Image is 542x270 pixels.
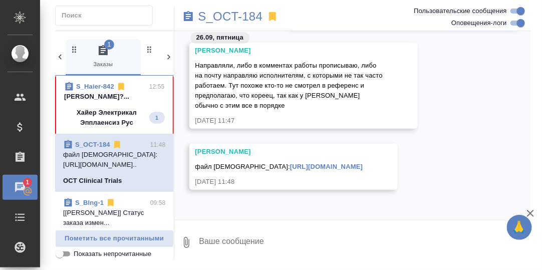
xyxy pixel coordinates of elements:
span: Показать непрочитанные [74,249,151,259]
button: 🙏 [507,215,532,240]
a: S_OCT-184 [75,141,110,148]
a: [URL][DOMAIN_NAME] [290,163,363,170]
p: OCT Clinical Trials [63,176,122,186]
p: файл [DEMOGRAPHIC_DATA]: [URL][DOMAIN_NAME].. [63,150,166,170]
div: [PERSON_NAME] [195,46,383,56]
p: 09:58 [150,198,166,208]
p: 26.09, пятница [196,33,244,43]
svg: Отписаться [116,82,126,92]
div: [DATE] 11:48 [195,177,363,187]
svg: Отписаться [112,140,122,150]
div: [DATE] 11:47 [195,116,383,126]
span: Пользовательские сообщения [414,6,507,16]
span: 1 [20,177,35,187]
span: файл [DEMOGRAPHIC_DATA]: [195,163,363,170]
svg: Зажми и перетащи, чтобы поменять порядок вкладок [145,45,154,54]
p: [PERSON_NAME]?... [64,92,165,102]
span: Клиенты [145,45,212,69]
span: Направляли, либо в комментах работы прописываю, либо на почту направляю исполнителям, с которыми ... [195,62,385,109]
div: S_Haier-84212:55[PERSON_NAME]?...Хайер Электрикал Эпплаенсиз Рус1 [55,76,174,134]
span: 1 [104,40,114,50]
p: 11:48 [150,140,166,150]
div: [PERSON_NAME] [195,147,363,157]
div: S_OCT-18411:48файл [DEMOGRAPHIC_DATA]: [URL][DOMAIN_NAME]..OCT Clinical Trials [55,134,174,192]
span: 🙏 [511,217,528,238]
span: Оповещения-логи [451,18,507,28]
button: Пометить все прочитанными [55,230,174,247]
a: S_OCT-184 [198,12,263,22]
a: S_Haier-842 [76,83,114,90]
p: [[PERSON_NAME]] Статус заказа измен... [63,208,166,228]
span: Заказы [70,45,137,69]
span: Пометить все прочитанными [61,233,168,244]
input: Поиск [62,9,152,23]
a: S_BIng-1 [75,199,104,206]
svg: Зажми и перетащи, чтобы поменять порядок вкладок [70,45,79,54]
div: S_BIng-109:58[[PERSON_NAME]] Статус заказа измен...[PERSON_NAME] [55,192,174,250]
p: Хайер Электрикал Эпплаенсиз Рус [64,108,149,128]
span: 1 [149,113,164,123]
a: 1 [3,175,38,200]
p: 12:55 [149,82,165,92]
